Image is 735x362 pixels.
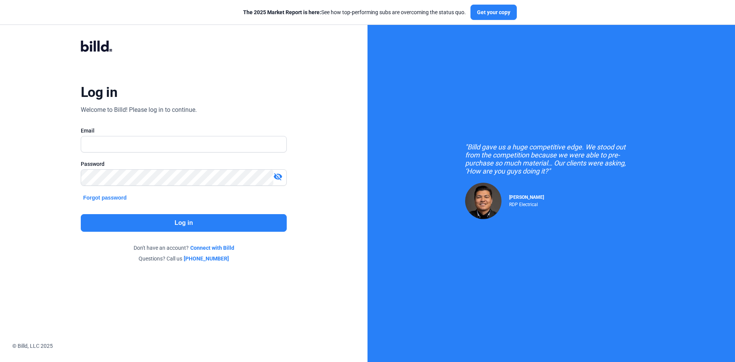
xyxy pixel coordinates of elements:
div: Questions? Call us [81,255,287,262]
button: Get your copy [470,5,517,20]
div: Don't have an account? [81,244,287,252]
span: The 2025 Market Report is here: [243,9,321,15]
div: "Billd gave us a huge competitive edge. We stood out from the competition because we were able to... [465,143,637,175]
div: Password [81,160,287,168]
img: Raul Pacheco [465,183,501,219]
span: [PERSON_NAME] [509,195,544,200]
div: Welcome to Billd! Please log in to continue. [81,105,197,115]
a: [PHONE_NUMBER] [184,255,229,262]
div: See how top-performing subs are overcoming the status quo. [243,8,466,16]
a: Connect with Billd [190,244,234,252]
button: Log in [81,214,287,232]
button: Forgot password [81,193,129,202]
div: Log in [81,84,117,101]
div: RDP Electrical [509,200,544,207]
mat-icon: visibility_off [273,172,283,181]
div: Email [81,127,287,134]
